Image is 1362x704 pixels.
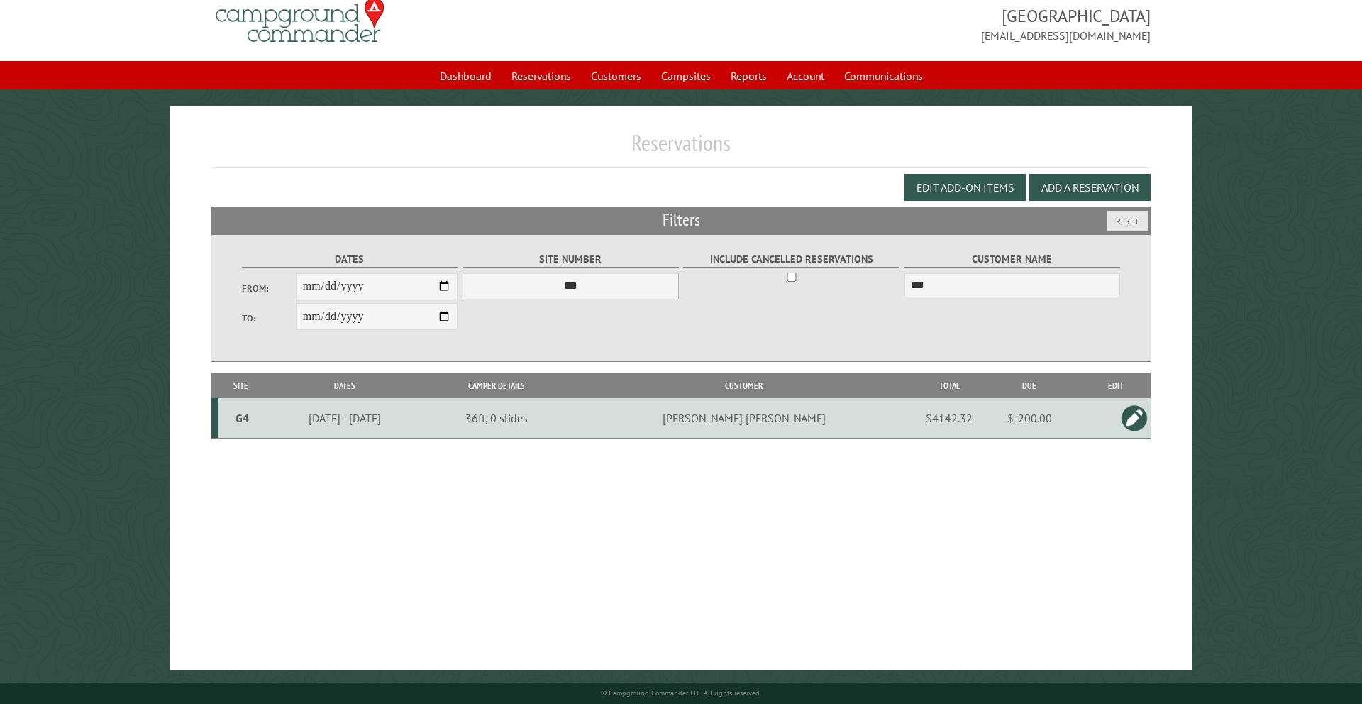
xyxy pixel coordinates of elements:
[653,62,719,89] a: Campsites
[567,373,921,398] th: Customer
[263,373,426,398] th: Dates
[921,373,978,398] th: Total
[503,62,580,89] a: Reservations
[601,688,761,698] small: © Campground Commander LLC. All rights reserved.
[1107,211,1148,231] button: Reset
[683,251,899,268] label: Include Cancelled Reservations
[778,62,833,89] a: Account
[722,62,775,89] a: Reports
[242,312,296,325] label: To:
[836,62,931,89] a: Communications
[242,282,296,295] label: From:
[224,411,262,425] div: G4
[211,207,1151,233] h2: Filters
[463,251,679,268] label: Site Number
[904,174,1026,201] button: Edit Add-on Items
[426,373,567,398] th: Camper Details
[426,398,567,439] td: 36ft, 0 slides
[1029,174,1151,201] button: Add a Reservation
[978,373,1081,398] th: Due
[582,62,650,89] a: Customers
[921,398,978,439] td: $4142.32
[1081,373,1151,398] th: Edit
[431,62,500,89] a: Dashboard
[681,4,1151,44] span: [GEOGRAPHIC_DATA] [EMAIL_ADDRESS][DOMAIN_NAME]
[218,373,264,398] th: Site
[978,398,1081,439] td: $-200.00
[265,411,423,425] div: [DATE] - [DATE]
[242,251,458,268] label: Dates
[904,251,1121,268] label: Customer Name
[567,398,921,439] td: [PERSON_NAME] [PERSON_NAME]
[211,129,1151,168] h1: Reservations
